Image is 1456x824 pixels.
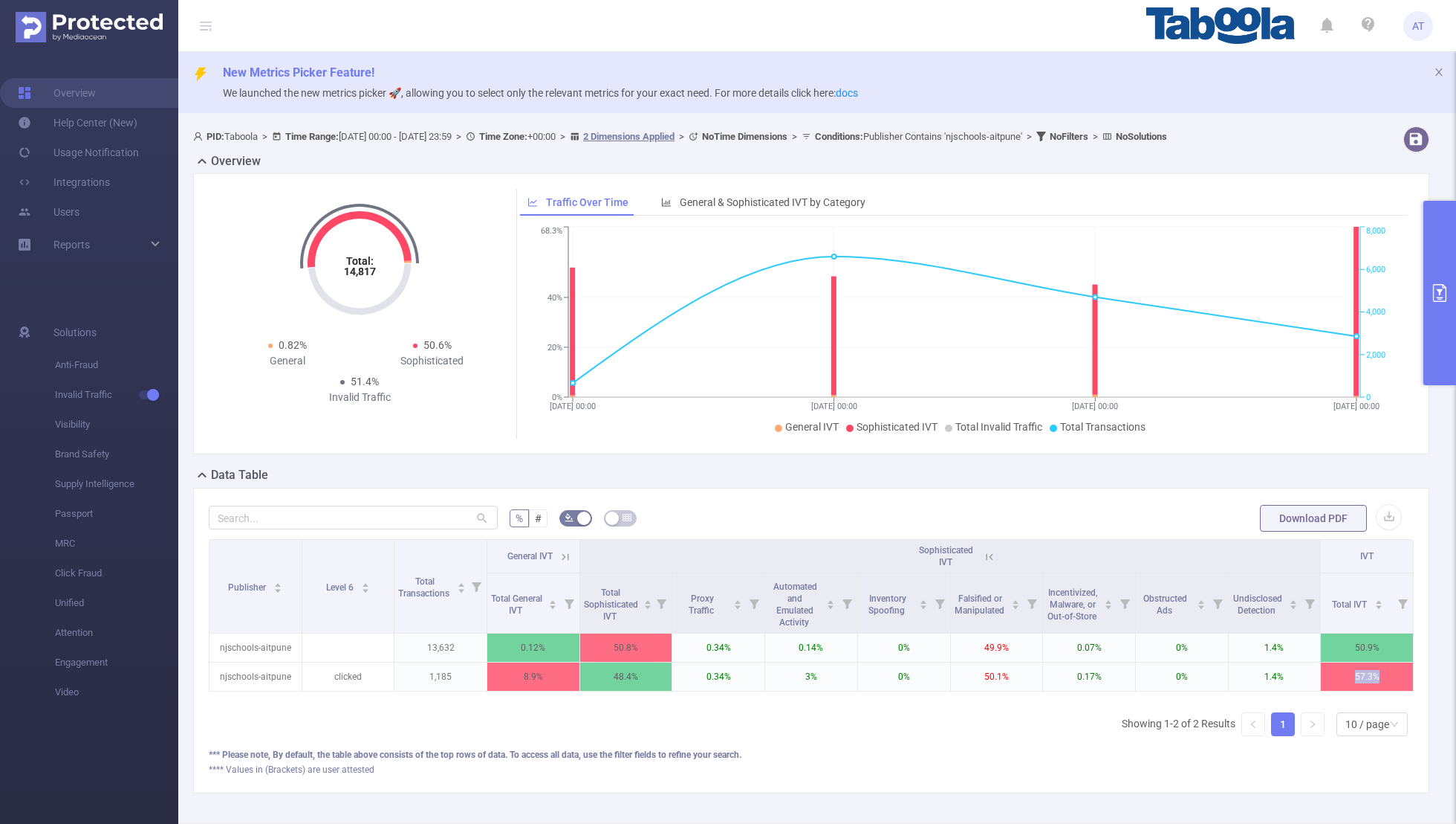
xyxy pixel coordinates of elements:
[1021,573,1042,633] i: Filter menu
[209,506,498,530] input: Search...
[826,603,834,608] i: icon: caret-down
[733,598,742,607] div: Sort
[452,131,466,142] span: >
[868,593,907,616] span: Inventory Spoofing
[1229,663,1321,691] p: 1.4%
[1012,598,1020,602] i: icon: caret-up
[55,559,178,588] span: Click Fraud
[287,390,432,405] div: Invalid Traffic
[734,603,742,608] i: icon: caret-down
[1122,712,1235,736] li: Showing 1-2 of 2 Results
[55,469,178,499] span: Supply Intelligence
[1197,598,1205,602] i: icon: caret-up
[1366,350,1385,360] tspan: 2,000
[1114,573,1135,633] i: Filter menu
[1289,598,1298,607] div: Sort
[479,131,527,142] b: Time Zone:
[1412,11,1424,41] span: AT
[815,131,1022,142] span: Publisher Contains 'njschools-aitpune'
[55,648,178,677] span: Engagement
[211,152,261,170] h2: Overview
[1434,64,1444,80] button: icon: close
[1088,131,1102,142] span: >
[55,410,178,440] span: Visibility
[1060,421,1145,433] span: Total Transactions
[487,663,579,691] p: 8.9%
[951,634,1043,662] p: 49.9%
[53,318,97,347] span: Solutions
[1197,598,1206,607] div: Sort
[193,67,208,82] i: icon: thunderbolt
[346,255,374,267] tspan: Total:
[273,581,282,590] div: Sort
[556,131,570,142] span: >
[548,603,556,608] i: icon: caret-down
[457,581,466,590] div: Sort
[1012,603,1020,608] i: icon: caret-down
[541,227,562,236] tspan: 68.3%
[548,598,557,607] div: Sort
[1390,720,1399,730] i: icon: down
[810,402,857,411] tspan: [DATE] 00:00
[211,466,268,484] h2: Data Table
[361,581,369,585] i: icon: caret-up
[18,197,79,227] a: Users
[1072,402,1118,411] tspan: [DATE] 00:00
[1136,663,1228,691] p: 0%
[773,582,817,628] span: Automated and Emulated Activity
[1241,712,1265,736] li: Previous Page
[1366,227,1385,236] tspan: 8,000
[623,513,631,522] i: icon: table
[55,588,178,618] span: Unified
[1392,573,1413,633] i: Filter menu
[215,353,360,369] div: General
[858,663,950,691] p: 0%
[55,677,178,707] span: Video
[18,167,110,197] a: Integrations
[919,545,973,567] span: Sophisticated IVT
[765,634,857,662] p: 0.14%
[394,663,487,691] p: 1,185
[744,573,764,633] i: Filter menu
[209,663,302,691] p: njschools-aitpune
[672,634,764,662] p: 0.34%
[1332,599,1369,610] span: Total IVT
[550,402,596,411] tspan: [DATE] 00:00
[1104,598,1113,607] div: Sort
[580,663,672,691] p: 48.4%
[836,87,858,99] a: docs
[580,634,672,662] p: 50.8%
[1233,593,1282,616] span: Undisclosed Detection
[53,230,90,260] a: Reports
[361,581,370,590] div: Sort
[1249,720,1258,729] i: icon: left
[765,663,857,691] p: 3%
[583,131,675,142] u: 2 Dimensions Applied
[1043,634,1135,662] p: 0.07%
[929,573,950,633] i: Filter menu
[394,634,487,662] p: 13,632
[1260,505,1367,532] button: Download PDF
[1143,593,1187,616] span: Obstructed Ads
[55,350,178,380] span: Anti-Fraud
[274,581,282,585] i: icon: caret-up
[223,87,858,99] span: We launched the new metrics picker 🚀, allowing you to select only the relevant metrics for your e...
[53,239,90,251] span: Reports
[546,196,628,208] span: Traffic Over Time
[360,353,504,369] div: Sophisticated
[1345,713,1389,736] div: 10 / page
[516,512,523,524] span: %
[955,421,1042,433] span: Total Invalid Traffic
[507,551,553,561] span: General IVT
[1104,598,1112,602] i: icon: caret-up
[209,748,1414,762] div: *** Please note, By default, the table above consists of the top rows of data. To access all data...
[547,343,562,353] tspan: 20%
[1375,603,1383,608] i: icon: caret-down
[1333,402,1379,411] tspan: [DATE] 00:00
[919,598,927,602] i: icon: caret-up
[787,131,802,142] span: >
[535,512,542,524] span: #
[643,603,651,608] i: icon: caret-down
[223,65,374,80] span: New Metrics Picker Feature!
[552,393,562,402] tspan: 0%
